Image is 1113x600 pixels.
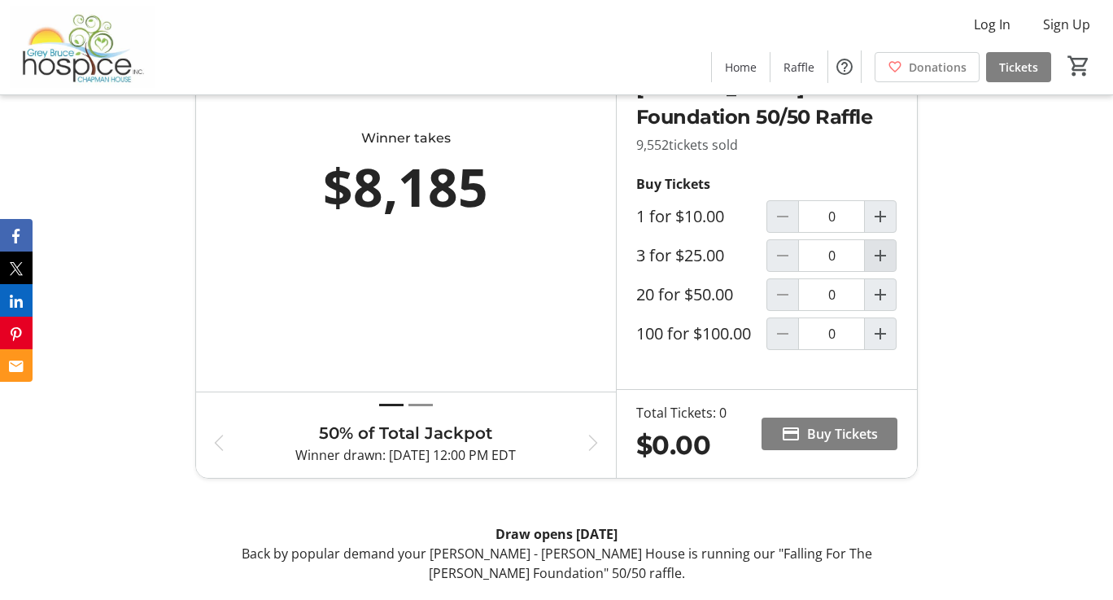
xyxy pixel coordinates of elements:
[762,418,897,450] button: Buy Tickets
[1030,11,1103,37] button: Sign Up
[961,11,1024,37] button: Log In
[783,59,814,76] span: Raffle
[865,240,896,271] button: Increment by one
[865,201,896,232] button: Increment by one
[725,59,757,76] span: Home
[10,7,155,88] img: Grey Bruce Hospice's Logo
[828,50,861,83] button: Help
[770,52,827,82] a: Raffle
[268,129,544,148] div: Winner takes
[379,396,404,414] button: Draw 1
[636,426,727,465] div: $0.00
[636,175,710,193] strong: Buy Tickets
[636,246,724,265] label: 3 for $25.00
[986,52,1051,82] a: Tickets
[242,421,570,445] h3: 50% of Total Jackpot
[495,525,618,543] strong: Draw opens [DATE]
[636,285,733,304] label: 20 for $50.00
[999,59,1038,76] span: Tickets
[636,324,751,344] label: 100 for $100.00
[712,52,770,82] a: Home
[1043,15,1090,34] span: Sign Up
[875,52,980,82] a: Donations
[636,403,727,423] div: Total Tickets: 0
[974,15,1010,34] span: Log In
[865,318,896,349] button: Increment by one
[242,445,570,465] p: Winner drawn: [DATE] 12:00 PM EDT
[865,279,896,310] button: Increment by one
[408,396,433,414] button: Draw 2
[1064,51,1093,81] button: Cart
[807,424,878,444] span: Buy Tickets
[195,544,918,583] p: Back by popular demand your [PERSON_NAME] - [PERSON_NAME] House is running our "Falling For The [...
[636,207,724,226] label: 1 for $10.00
[268,148,544,226] div: $8,185
[636,135,897,155] p: 9,552 tickets sold
[909,59,967,76] span: Donations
